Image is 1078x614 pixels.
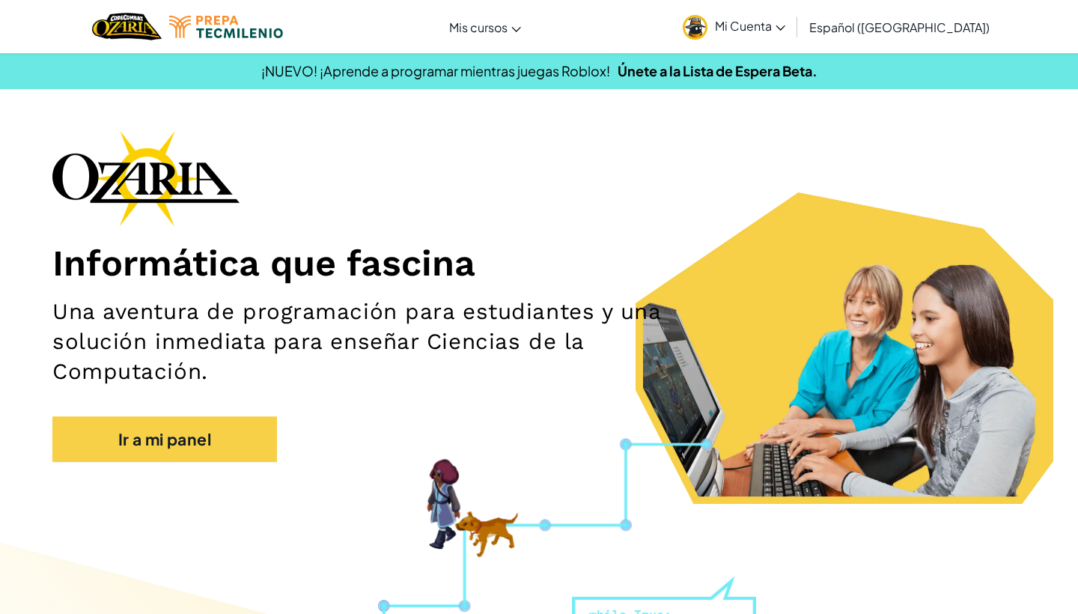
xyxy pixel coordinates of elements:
span: Mis cursos [449,19,508,35]
a: Español ([GEOGRAPHIC_DATA]) [802,7,997,47]
span: ¡NUEVO! ¡Aprende a programar mientras juegas Roblox! [261,62,610,79]
h1: Informática que fascina [52,241,1026,285]
a: Mi Cuenta [675,3,793,50]
span: Español ([GEOGRAPHIC_DATA]) [809,19,990,35]
img: Tecmilenio logo [169,16,283,38]
span: Mi Cuenta [715,18,785,34]
img: Ozaria branding logo [52,130,240,226]
a: Ozaria by CodeCombat logo [92,11,162,42]
a: Mis cursos [442,7,529,47]
img: avatar [683,15,707,40]
h2: Una aventura de programación para estudiantes y una solución inmediata para enseñar Ciencias de l... [52,297,704,386]
a: Ir a mi panel [52,416,277,463]
a: Únete a la Lista de Espera Beta. [618,62,817,79]
img: Home [92,11,162,42]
